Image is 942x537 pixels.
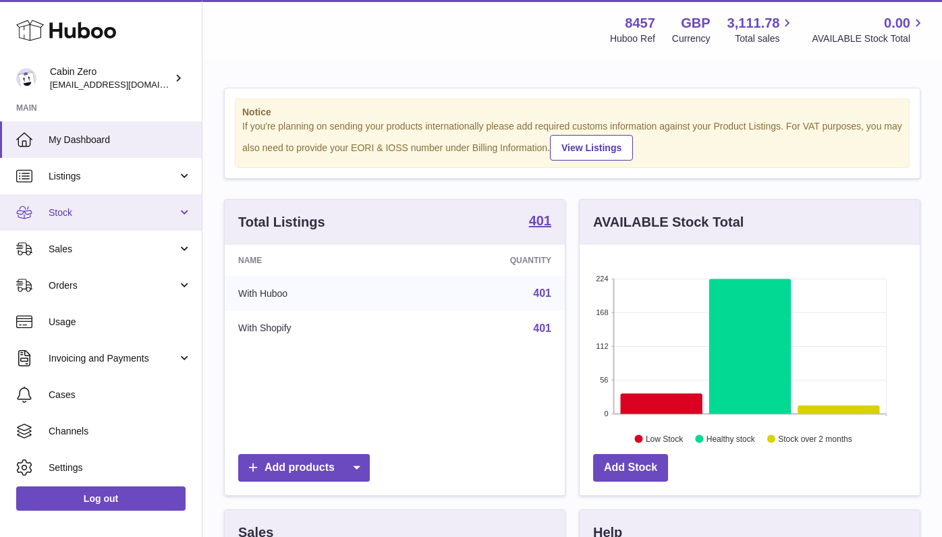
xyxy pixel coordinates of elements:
[49,170,177,183] span: Listings
[593,213,744,231] h3: AVAILABLE Stock Total
[50,65,171,91] div: Cabin Zero
[550,135,633,161] a: View Listings
[529,214,551,230] a: 401
[16,486,186,511] a: Log out
[49,206,177,219] span: Stock
[646,434,684,443] text: Low Stock
[408,245,565,276] th: Quantity
[596,308,608,316] text: 168
[225,276,408,311] td: With Huboo
[533,322,551,334] a: 401
[596,275,608,283] text: 224
[49,134,192,146] span: My Dashboard
[625,14,655,32] strong: 8457
[600,376,608,384] text: 56
[533,287,551,299] a: 401
[242,120,902,161] div: If you're planning on sending your products internationally please add required customs informati...
[706,434,756,443] text: Healthy stock
[225,311,408,346] td: With Shopify
[884,14,910,32] span: 0.00
[225,245,408,276] th: Name
[593,454,668,482] a: Add Stock
[596,342,608,350] text: 112
[778,434,852,443] text: Stock over 2 months
[49,352,177,365] span: Invoicing and Payments
[238,454,370,482] a: Add products
[49,243,177,256] span: Sales
[49,425,192,438] span: Channels
[49,461,192,474] span: Settings
[49,279,177,292] span: Orders
[610,32,655,45] div: Huboo Ref
[812,14,926,45] a: 0.00 AVAILABLE Stock Total
[49,316,192,329] span: Usage
[727,14,780,32] span: 3,111.78
[604,409,608,418] text: 0
[681,14,710,32] strong: GBP
[50,79,198,90] span: [EMAIL_ADDRESS][DOMAIN_NAME]
[49,389,192,401] span: Cases
[727,14,796,45] a: 3,111.78 Total sales
[238,213,325,231] h3: Total Listings
[735,32,795,45] span: Total sales
[242,106,902,119] strong: Notice
[529,214,551,227] strong: 401
[16,68,36,88] img: debbychu@cabinzero.com
[672,32,711,45] div: Currency
[812,32,926,45] span: AVAILABLE Stock Total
